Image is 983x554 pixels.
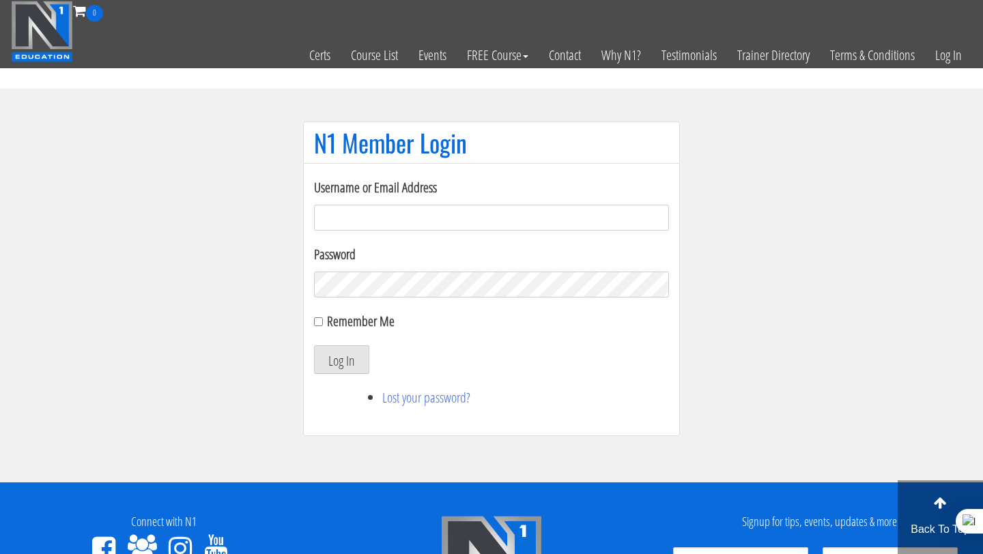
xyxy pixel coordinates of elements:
a: Lost your password? [382,388,470,407]
a: Testimonials [651,22,727,89]
a: Terms & Conditions [820,22,925,89]
a: Contact [539,22,591,89]
a: Why N1? [591,22,651,89]
h4: Signup for tips, events, updates & more [666,515,973,529]
h4: Connect with N1 [10,515,317,529]
img: n1-education [11,1,73,62]
a: Events [408,22,457,89]
a: FREE Course [457,22,539,89]
label: Remember Me [327,312,395,330]
button: Log In [314,345,369,374]
a: Log In [925,22,972,89]
a: Course List [341,22,408,89]
span: 0 [86,5,103,22]
label: Username or Email Address [314,177,669,198]
label: Password [314,244,669,265]
h1: N1 Member Login [314,129,669,156]
a: Certs [299,22,341,89]
a: 0 [73,1,103,20]
a: Trainer Directory [727,22,820,89]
